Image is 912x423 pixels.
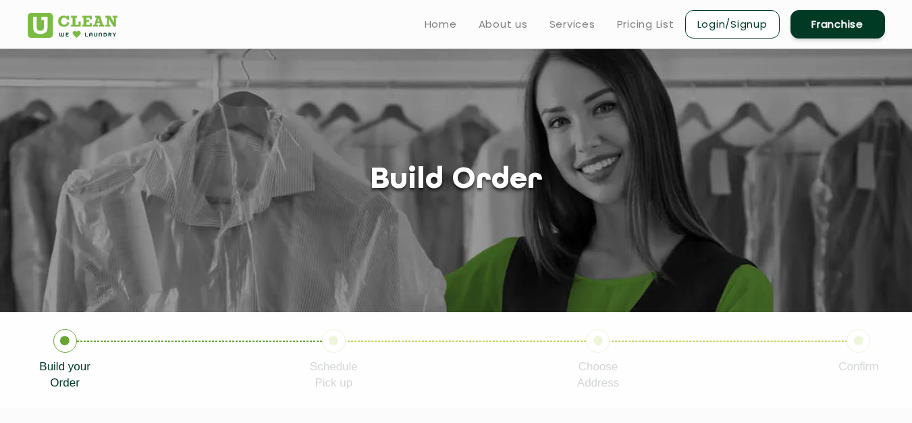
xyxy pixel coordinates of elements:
img: UClean Laundry and Dry Cleaning [28,13,117,38]
p: Confirm [838,359,879,375]
p: Build your Order [39,359,90,391]
a: Home [425,16,457,32]
a: Login/Signup [685,10,780,39]
a: Franchise [790,10,885,39]
p: Choose Address [577,359,619,391]
a: Services [549,16,595,32]
h1: Build order [370,164,543,198]
a: About us [479,16,528,32]
a: Pricing List [617,16,674,32]
p: Schedule Pick up [310,359,358,391]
